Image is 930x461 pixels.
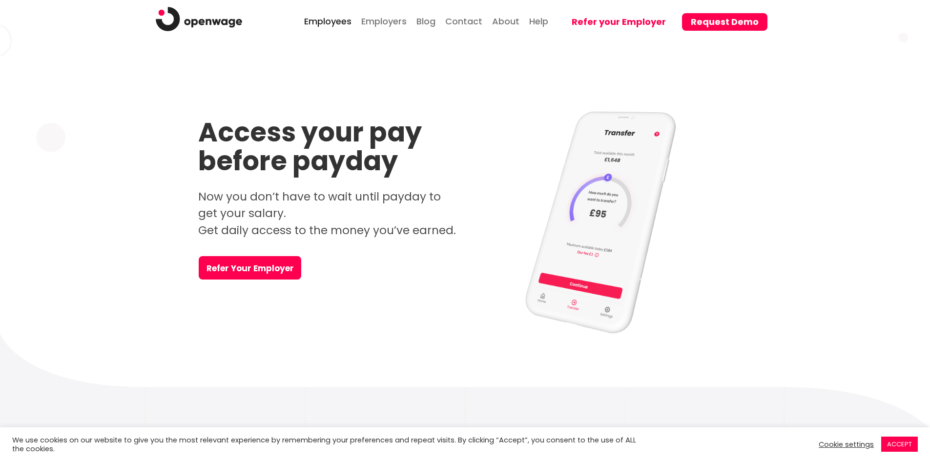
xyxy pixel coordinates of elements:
[12,436,646,453] div: We use cookies on our website to give you the most relevant experience by remembering your prefer...
[490,7,522,34] a: About
[199,256,301,280] a: Refer Your Employer
[443,7,485,34] a: Contact
[508,108,696,336] img: Access your pay before payday
[198,114,422,180] strong: Access your pay before payday
[843,404,919,432] iframe: Help widget launcher
[819,440,874,449] a: Cookie settings
[198,188,458,239] p: Now you don’t have to wait until payday to get your salary. Get daily access to the money you’ve ...
[414,7,438,34] a: Blog
[527,7,551,34] a: Help
[302,7,354,34] a: Employees
[359,7,409,34] a: Employers
[675,3,767,42] a: Request Demo
[563,13,675,31] button: Refer your Employer
[682,13,767,31] button: Request Demo
[556,3,675,42] a: Refer your Employer
[881,437,918,452] a: ACCEPT
[156,7,243,31] img: logo.png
